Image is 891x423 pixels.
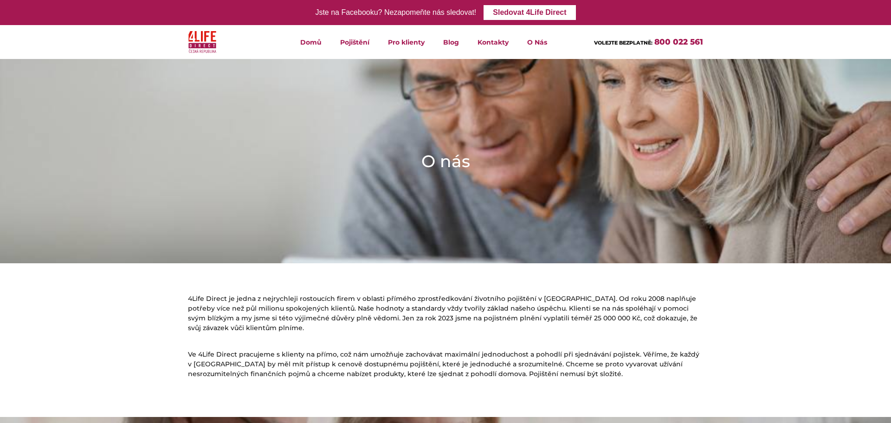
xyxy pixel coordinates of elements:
[291,25,331,59] a: Domů
[468,25,518,59] a: Kontakty
[188,294,703,333] p: 4Life Direct je jedna z nejrychleji rostoucích firem v oblasti přímého zprostředkování životního ...
[188,29,216,55] img: 4Life Direct Česká republika logo
[654,37,703,46] a: 800 022 561
[315,6,476,20] div: Jste na Facebooku? Nezapomeňte nás sledovat!
[434,25,468,59] a: Blog
[188,350,703,379] p: Ve 4Life Direct pracujeme s klienty na přímo, což nám umožňuje zachovávat maximální jednoduchost ...
[421,150,470,173] h1: O nás
[594,39,652,46] span: VOLEJTE BEZPLATNĚ:
[484,5,575,20] a: Sledovat 4Life Direct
